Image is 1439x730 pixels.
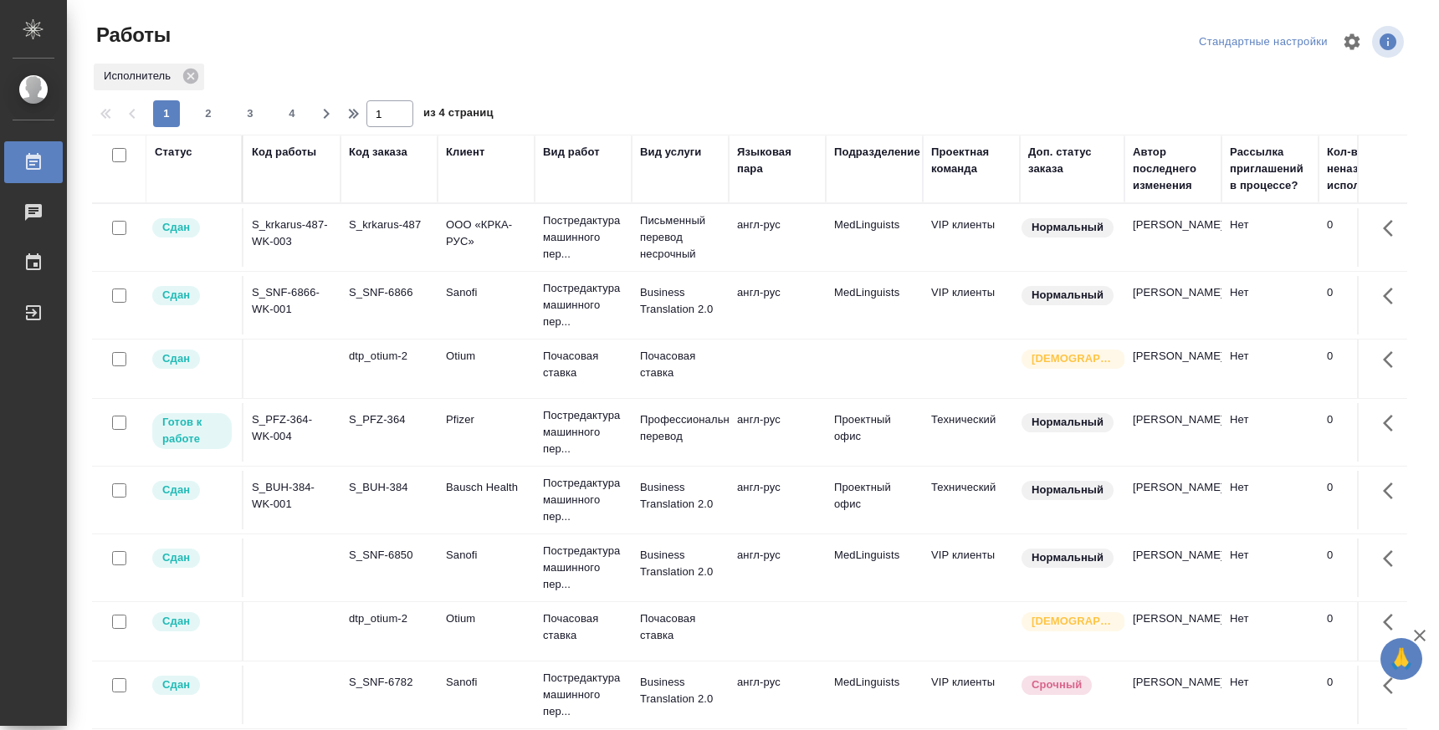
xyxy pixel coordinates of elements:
div: S_SNF-6850 [349,547,429,564]
div: Статус [155,144,192,161]
button: Здесь прячутся важные кнопки [1373,471,1413,511]
td: VIP клиенты [923,539,1020,597]
p: Сдан [162,219,190,236]
td: Нет [1221,539,1319,597]
td: англ-рус [729,403,826,462]
p: Сдан [162,287,190,304]
td: S_PFZ-364-WK-004 [243,403,341,462]
span: Настроить таблицу [1332,22,1372,62]
div: dtp_otium-2 [349,610,429,627]
p: Постредактура машинного пер... [543,543,623,593]
div: Менеджер проверил работу исполнителя, передает ее на следующий этап [151,479,233,502]
p: Нормальный [1032,482,1104,498]
p: Сдан [162,350,190,367]
p: Business Translation 2.0 [640,284,720,318]
td: VIP клиенты [923,276,1020,334]
span: 🙏 [1387,641,1416,676]
button: Здесь прячутся важные кнопки [1373,208,1413,248]
div: Вид услуги [640,144,702,161]
td: MedLinguists [826,666,923,724]
td: Нет [1221,276,1319,334]
div: Менеджер проверил работу исполнителя, передает ее на следующий этап [151,674,233,697]
p: Оtium [446,348,526,365]
button: 2 [195,100,222,127]
span: 4 [279,105,305,122]
td: англ-рус [729,539,826,597]
div: S_krkarus-487 [349,217,429,233]
div: Автор последнего изменения [1133,144,1213,194]
span: 2 [195,105,222,122]
p: Нормальный [1032,219,1104,236]
span: из 4 страниц [423,103,494,127]
td: [PERSON_NAME] [1124,339,1221,398]
p: Сдан [162,613,190,630]
td: VIP клиенты [923,666,1020,724]
td: MedLinguists [826,276,923,334]
p: Sanofi [446,284,526,301]
p: Bausch Health [446,479,526,496]
button: Здесь прячутся важные кнопки [1373,666,1413,706]
div: Код заказа [349,144,407,161]
td: англ-рус [729,276,826,334]
button: 3 [237,100,264,127]
p: Сдан [162,676,190,693]
button: Здесь прячутся важные кнопки [1373,403,1413,443]
td: Технический [923,471,1020,529]
td: Проектный офис [826,471,923,529]
td: [PERSON_NAME] [1124,208,1221,267]
p: Оtium [446,610,526,627]
p: Постредактура машинного пер... [543,280,623,330]
div: Языковая пара [737,144,817,177]
button: 4 [279,100,305,127]
div: S_PFZ-364 [349,411,429,428]
div: Подразделение [834,144,920,161]
div: Менеджер проверил работу исполнителя, передает ее на следующий этап [151,547,233,569]
div: Доп. статус заказа [1028,144,1116,177]
td: Технический [923,403,1020,462]
td: Нет [1221,602,1319,661]
p: Постредактура машинного пер... [543,212,623,263]
p: Срочный [1032,676,1082,693]
div: Исполнитель может приступить к работе [151,411,233,451]
div: dtp_otium-2 [349,348,429,365]
p: Business Translation 2.0 [640,547,720,580]
p: Постредактура машинного пер... [543,670,623,720]
div: Клиент [446,144,484,161]
td: англ-рус [729,666,826,724]
div: Рассылка приглашений в процессе? [1230,144,1310,194]
p: Почасовая ставка [543,610,623,644]
div: S_BUH-384 [349,479,429,496]
p: Исполнитель [104,68,177,84]
div: Менеджер проверил работу исполнителя, передает ее на следующий этап [151,284,233,307]
p: Business Translation 2.0 [640,674,720,707]
span: 3 [237,105,264,122]
p: Нормальный [1032,549,1104,566]
p: Sanofi [446,547,526,564]
button: Здесь прячутся важные кнопки [1373,539,1413,579]
span: Работы [92,22,171,48]
div: Исполнитель [94,64,204,90]
td: MedLinguists [826,539,923,597]
p: Business Translation 2.0 [640,479,720,513]
span: Посмотреть информацию [1372,26,1407,58]
p: Сдан [162,549,190,566]
p: ООО «КРКА-РУС» [446,217,526,250]
p: Готов к работе [162,414,222,447]
td: MedLinguists [826,208,923,267]
div: Вид работ [543,144,600,161]
div: S_SNF-6866 [349,284,429,301]
td: Нет [1221,208,1319,267]
button: Здесь прячутся важные кнопки [1373,276,1413,316]
td: Нет [1221,339,1319,398]
p: [DEMOGRAPHIC_DATA] [1032,613,1115,630]
p: Письменный перевод несрочный [640,212,720,263]
p: Почасовая ставка [640,348,720,381]
p: Постредактура машинного пер... [543,475,623,525]
p: Нормальный [1032,414,1104,431]
div: Менеджер проверил работу исполнителя, передает ее на следующий этап [151,217,233,239]
p: Pfizer [446,411,526,428]
td: S_BUH-384-WK-001 [243,471,341,529]
td: S_krkarus-487-WK-003 [243,208,341,267]
button: Здесь прячутся важные кнопки [1373,602,1413,642]
p: Профессиональный перевод [640,411,720,445]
